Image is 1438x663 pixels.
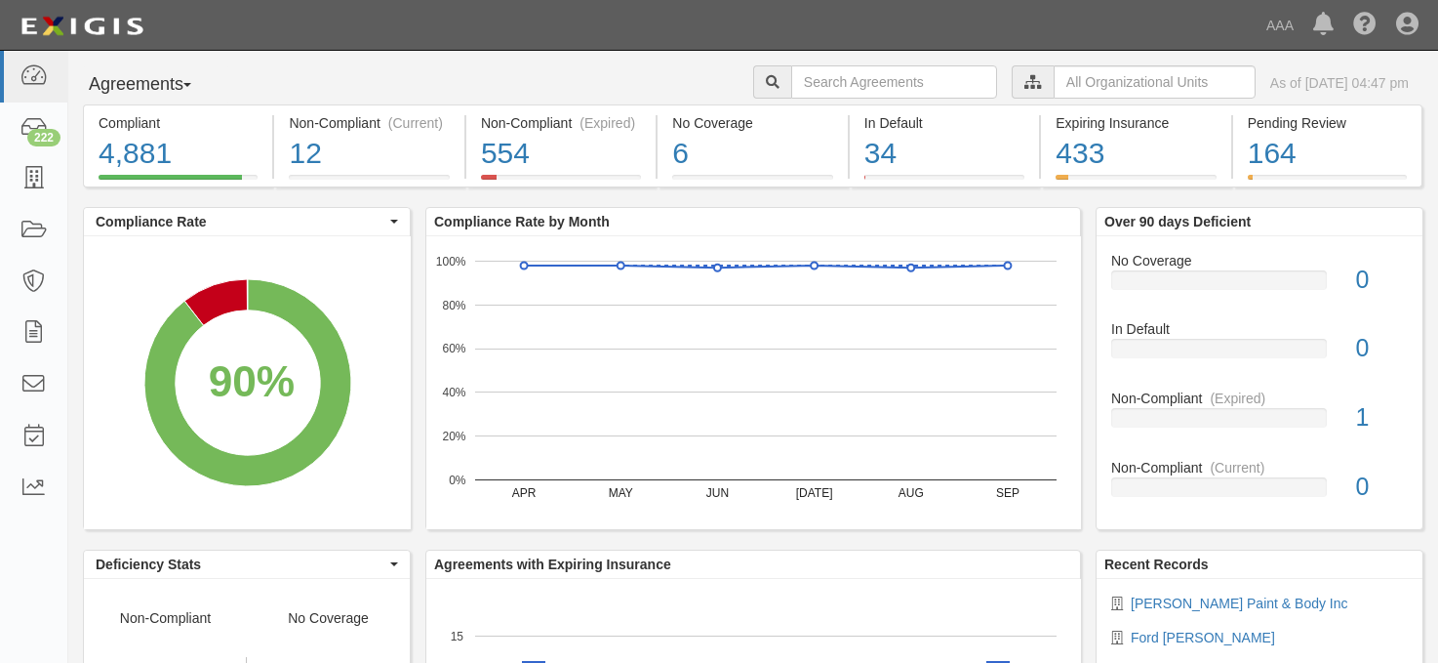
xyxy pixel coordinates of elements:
[672,113,832,133] div: No Coverage
[1257,6,1303,45] a: AAA
[434,557,671,572] b: Agreements with Expiring Insurance
[1056,133,1216,175] div: 433
[512,486,537,500] text: APR
[1248,113,1407,133] div: Pending Review
[996,486,1019,500] text: SEP
[899,486,924,500] text: AUG
[436,254,466,268] text: 100%
[442,430,465,443] text: 20%
[1056,113,1216,133] div: Expiring Insurance
[1248,133,1407,175] div: 164
[1210,458,1264,477] div: (Current)
[388,113,443,133] div: (Current)
[466,175,656,190] a: Non-Compliant(Expired)554
[434,214,610,229] b: Compliance Rate by Month
[1097,319,1422,339] div: In Default
[579,113,635,133] div: (Expired)
[1341,331,1423,366] div: 0
[672,133,832,175] div: 6
[850,175,1039,190] a: In Default34
[274,175,463,190] a: Non-Compliant(Current)12
[658,175,847,190] a: No Coverage6
[426,236,1081,529] svg: A chart.
[796,486,833,500] text: [DATE]
[442,342,465,355] text: 60%
[442,298,465,311] text: 80%
[83,175,272,190] a: Compliant4,881
[99,133,258,175] div: 4,881
[1131,630,1275,645] a: Ford [PERSON_NAME]
[1111,251,1408,320] a: No Coverage0
[1097,389,1422,408] div: Non-Compliant
[1341,470,1423,505] div: 0
[1210,389,1265,408] div: (Expired)
[209,351,296,412] div: 90%
[442,386,465,399] text: 40%
[84,236,411,529] svg: A chart.
[706,486,729,500] text: JUN
[1233,175,1422,190] a: Pending Review164
[1097,458,1422,477] div: Non-Compliant
[481,113,641,133] div: Non-Compliant (Expired)
[96,555,385,574] span: Deficiency Stats
[83,65,229,104] button: Agreements
[1104,214,1251,229] b: Over 90 days Deficient
[791,65,997,99] input: Search Agreements
[15,9,149,44] img: logo-5460c22ac91f19d4615b14bd174203de0afe785f0fc80cf4dbbc73dc1793850b.png
[99,113,258,133] div: Compliant
[1270,73,1409,93] div: As of [DATE] 04:47 pm
[1341,400,1423,435] div: 1
[1097,251,1422,270] div: No Coverage
[84,551,410,578] button: Deficiency Stats
[289,113,449,133] div: Non-Compliant (Current)
[1111,319,1408,389] a: In Default0
[96,212,385,231] span: Compliance Rate
[449,473,466,486] text: 0%
[289,133,449,175] div: 12
[609,486,633,500] text: MAY
[451,629,464,642] text: 15
[84,208,410,235] button: Compliance Rate
[1054,65,1256,99] input: All Organizational Units
[864,133,1024,175] div: 34
[1111,389,1408,458] a: Non-Compliant(Expired)1
[1353,14,1377,37] i: Help Center - Complianz
[1341,263,1423,298] div: 0
[1104,557,1209,572] b: Recent Records
[1111,458,1408,513] a: Non-Compliant(Current)0
[27,129,60,146] div: 222
[1131,596,1348,611] a: [PERSON_NAME] Paint & Body Inc
[481,133,641,175] div: 554
[1041,175,1230,190] a: Expiring Insurance433
[864,113,1024,133] div: In Default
